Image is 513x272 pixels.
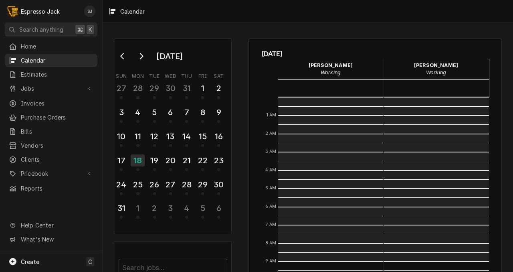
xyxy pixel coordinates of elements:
a: Home [5,40,97,53]
div: 6 [212,202,225,214]
div: SJ [84,6,95,17]
button: Go to previous month [115,50,131,63]
span: K [89,25,92,34]
button: Search anything⌘K [5,22,97,37]
span: [DATE] [262,49,489,59]
div: Espresso Jack's Avatar [7,6,18,17]
a: Go to Help Center [5,219,97,232]
span: Bills [21,127,93,136]
strong: [PERSON_NAME] [414,62,458,68]
th: Thursday [179,70,195,80]
div: 20 [164,154,177,166]
div: 6 [164,106,177,118]
a: Go to Pricebook [5,167,97,180]
div: 9 [212,106,225,118]
div: 31 [115,202,127,214]
span: Vendors [21,141,93,150]
span: Home [21,42,93,51]
th: Saturday [211,70,227,80]
em: Working [321,69,341,75]
a: Invoices [5,97,97,110]
a: Purchase Orders [5,111,97,124]
em: Working [426,69,446,75]
span: 7 AM [264,221,279,228]
a: Calendar [5,54,97,67]
div: 28 [180,179,193,191]
div: 14 [180,130,193,142]
th: Tuesday [146,70,162,80]
span: Pricebook [21,169,81,178]
span: Search anything [19,25,63,34]
span: 8 AM [263,240,279,246]
span: 5 AM [263,185,279,191]
span: Purchase Orders [21,113,93,122]
div: 5 [148,106,161,118]
div: 30 [212,179,225,191]
div: 1 [131,202,144,214]
div: 27 [115,82,127,94]
span: 4 AM [263,167,279,173]
a: Go to Jobs [5,82,97,95]
div: 18 [131,154,145,166]
th: Wednesday [162,70,178,80]
div: 12 [148,130,161,142]
span: Invoices [21,99,93,108]
th: Sunday [113,70,129,80]
div: 31 [180,82,193,94]
a: Clients [5,153,97,166]
div: 10 [115,130,127,142]
div: 4 [180,202,193,214]
a: Go to What's New [5,233,97,246]
a: Bills [5,125,97,138]
strong: [PERSON_NAME] [309,62,353,68]
a: Estimates [5,68,97,81]
div: 29 [196,179,209,191]
div: 22 [196,154,209,166]
div: 11 [131,130,144,142]
div: 28 [131,82,144,94]
span: Calendar [21,56,93,65]
div: 3 [164,202,177,214]
div: 21 [180,154,193,166]
div: 2 [212,82,225,94]
div: Samantha Janssen's Avatar [84,6,95,17]
span: What's New [21,235,93,244]
span: 1 AM [265,112,279,118]
div: E [7,6,18,17]
span: Help Center [21,221,93,229]
div: 3 [115,106,127,118]
span: 2 AM [263,130,279,137]
div: Espresso Jack [21,7,60,16]
div: 16 [212,130,225,142]
th: Monday [129,70,146,80]
div: Samantha Janssen - Working [384,59,489,79]
a: Reports [5,182,97,195]
div: 13 [164,130,177,142]
div: 27 [164,179,177,191]
div: 26 [148,179,161,191]
span: Create [21,258,39,265]
span: C [88,258,92,266]
span: Estimates [21,70,93,79]
th: Friday [195,70,211,80]
div: 2 [148,202,161,214]
div: 23 [212,154,225,166]
span: ⌘ [77,25,83,34]
div: 29 [148,82,161,94]
div: 24 [115,179,127,191]
div: 25 [131,179,144,191]
div: 5 [196,202,209,214]
div: 30 [164,82,177,94]
div: 17 [115,154,127,166]
span: Clients [21,155,93,164]
span: 9 AM [263,258,279,264]
a: Vendors [5,139,97,152]
div: Jack Kehoe - Working [278,59,384,79]
div: 19 [148,154,161,166]
button: Go to next month [133,50,149,63]
span: 3 AM [263,148,279,155]
div: Calendar Day Picker [114,39,232,234]
span: Reports [21,184,93,193]
div: [DATE] [153,49,186,63]
div: 8 [196,106,209,118]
